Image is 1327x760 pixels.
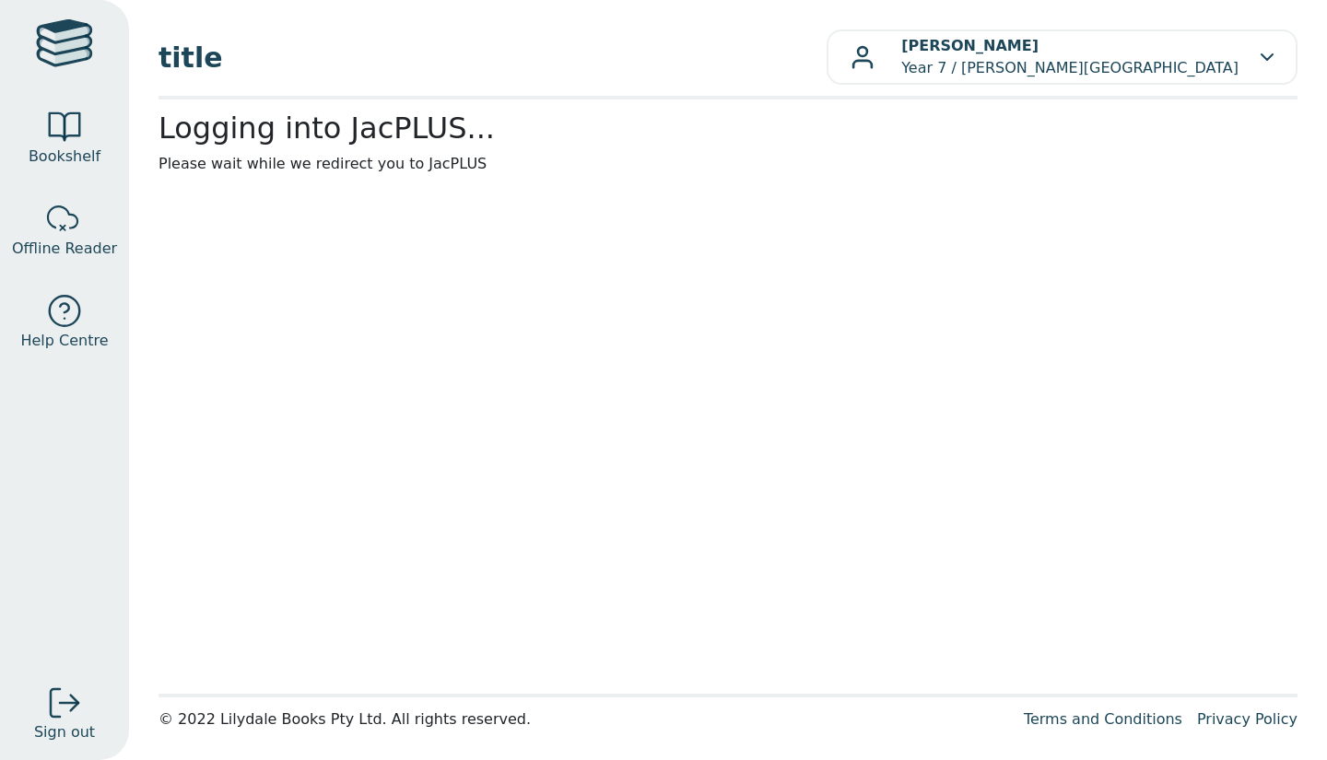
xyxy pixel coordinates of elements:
span: title [159,37,827,78]
h2: Logging into JacPLUS... [159,111,1298,146]
a: Terms and Conditions [1024,710,1182,728]
span: Bookshelf [29,146,100,168]
a: Privacy Policy [1197,710,1298,728]
span: Help Centre [20,330,108,352]
span: Offline Reader [12,238,117,260]
b: [PERSON_NAME] [901,37,1039,54]
button: [PERSON_NAME]Year 7 / [PERSON_NAME][GEOGRAPHIC_DATA] [827,29,1298,85]
p: Please wait while we redirect you to JacPLUS [159,153,1298,175]
div: © 2022 Lilydale Books Pty Ltd. All rights reserved. [159,708,1009,731]
p: Year 7 / [PERSON_NAME][GEOGRAPHIC_DATA] [901,35,1239,79]
span: Sign out [34,721,95,743]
